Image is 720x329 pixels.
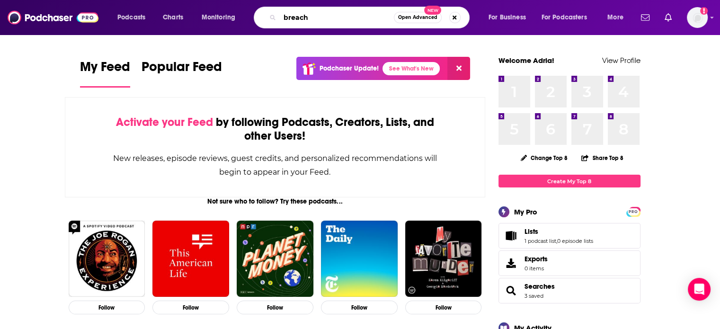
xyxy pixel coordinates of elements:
[524,282,555,291] a: Searches
[321,221,398,297] img: The Daily
[498,250,640,276] a: Exports
[502,284,521,297] a: Searches
[498,175,640,187] a: Create My Top 8
[515,152,574,164] button: Change Top 8
[498,223,640,249] span: Lists
[321,301,398,314] button: Follow
[80,59,130,80] span: My Feed
[687,7,708,28] button: Show profile menu
[80,59,130,88] a: My Feed
[498,278,640,303] span: Searches
[535,10,601,25] button: open menu
[581,149,623,167] button: Share Top 8
[398,15,437,20] span: Open Advanced
[113,151,438,179] div: New releases, episode reviews, guest credits, and personalized recommendations will begin to appe...
[157,10,189,25] a: Charts
[8,9,98,27] img: Podchaser - Follow, Share and Rate Podcasts
[687,7,708,28] img: User Profile
[280,10,394,25] input: Search podcasts, credits, & more...
[263,7,479,28] div: Search podcasts, credits, & more...
[502,229,521,242] a: Lists
[524,293,543,299] a: 3 saved
[524,227,593,236] a: Lists
[163,11,183,24] span: Charts
[405,221,482,297] img: My Favorite Murder with Karen Kilgariff and Georgia Hardstark
[69,221,145,297] img: The Joe Rogan Experience
[700,7,708,15] svg: Add a profile image
[142,59,222,80] span: Popular Feed
[117,11,145,24] span: Podcasts
[498,56,554,65] a: Welcome Adria!
[637,9,653,26] a: Show notifications dropdown
[237,221,313,297] img: Planet Money
[661,9,676,26] a: Show notifications dropdown
[524,255,548,263] span: Exports
[405,301,482,314] button: Follow
[111,10,158,25] button: open menu
[524,265,548,272] span: 0 items
[69,301,145,314] button: Follow
[602,56,640,65] a: View Profile
[116,115,213,129] span: Activate your Feed
[524,238,556,244] a: 1 podcast list
[113,116,438,143] div: by following Podcasts, Creators, Lists, and other Users!
[687,7,708,28] span: Logged in as AdriaI
[65,197,486,205] div: Not sure who to follow? Try these podcasts...
[514,207,537,216] div: My Pro
[489,11,526,24] span: For Business
[607,11,623,24] span: More
[542,11,587,24] span: For Podcasters
[382,62,440,75] a: See What's New
[195,10,248,25] button: open menu
[502,257,521,270] span: Exports
[152,221,229,297] img: This American Life
[152,301,229,314] button: Follow
[424,6,441,15] span: New
[394,12,442,23] button: Open AdvancedNew
[688,278,711,301] div: Open Intercom Messenger
[320,64,379,72] p: Podchaser Update!
[142,59,222,88] a: Popular Feed
[601,10,635,25] button: open menu
[524,227,538,236] span: Lists
[202,11,235,24] span: Monitoring
[237,301,313,314] button: Follow
[557,238,593,244] a: 0 episode lists
[556,238,557,244] span: ,
[628,208,639,215] a: PRO
[482,10,538,25] button: open menu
